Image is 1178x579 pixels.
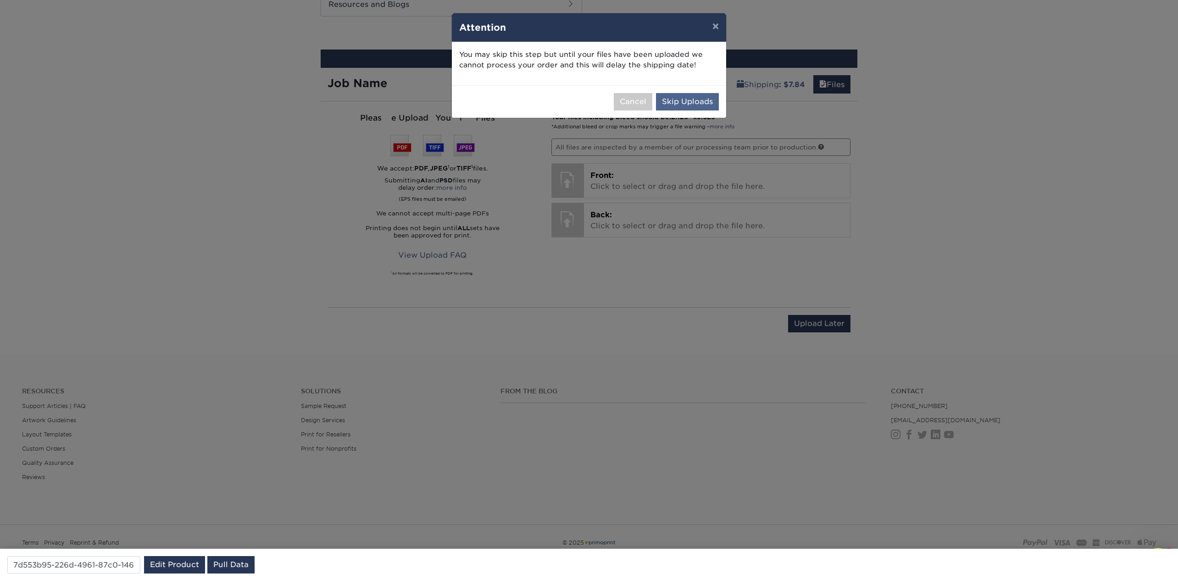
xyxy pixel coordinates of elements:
[1147,548,1169,570] iframe: Intercom live chat
[1166,548,1173,555] span: 8
[144,556,205,573] a: Edit Product
[459,50,719,71] p: You may skip this step but until your files have been uploaded we cannot process your order and t...
[656,93,719,110] button: Skip Uploads
[459,21,719,34] h4: Attention
[207,556,255,573] a: Pull Data
[705,13,726,39] button: ×
[614,93,652,110] button: Cancel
